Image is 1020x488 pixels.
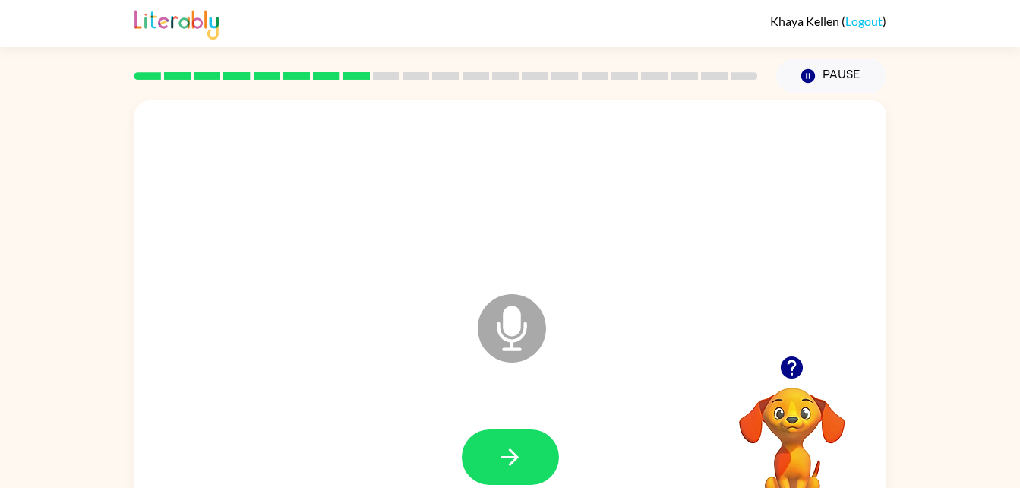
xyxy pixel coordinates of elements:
button: Pause [776,59,886,93]
a: Logout [845,14,883,28]
div: ( ) [770,14,886,28]
span: Khaya Kellen [770,14,842,28]
img: Literably [134,6,219,40]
